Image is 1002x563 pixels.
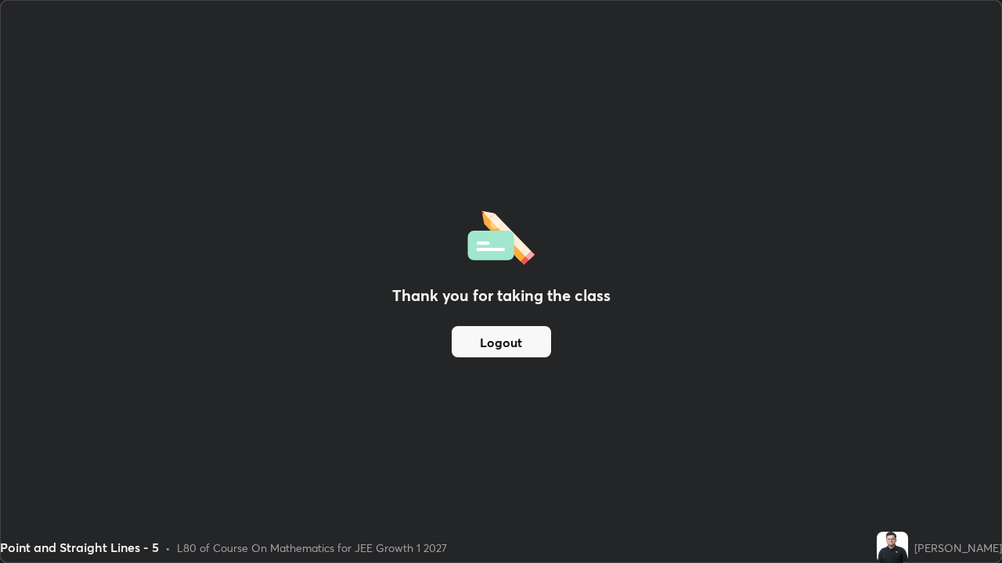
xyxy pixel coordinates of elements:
[392,284,611,307] h2: Thank you for taking the class
[877,532,908,563] img: b4f817cce9984ba09e1777588c900f31.jpg
[467,206,535,265] img: offlineFeedback.1438e8b3.svg
[914,540,1002,556] div: [PERSON_NAME]
[165,540,171,556] div: •
[452,326,551,357] button: Logout
[177,540,447,556] div: L80 of Course On Mathematics for JEE Growth 1 2027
